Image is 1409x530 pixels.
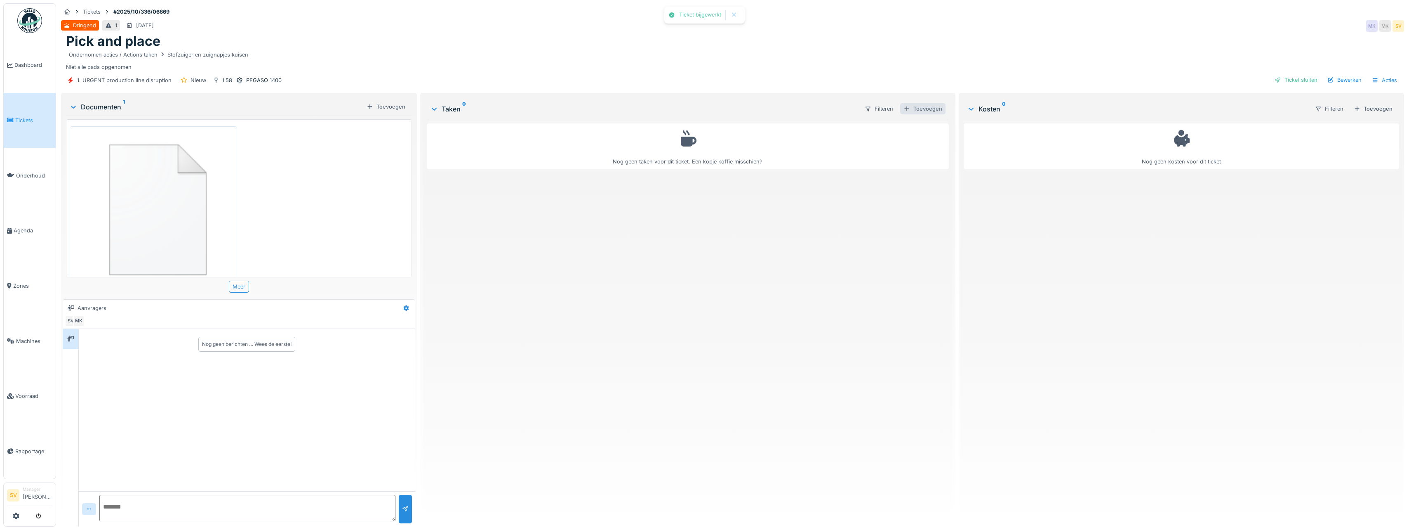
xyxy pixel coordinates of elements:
sup: 1 [123,102,125,112]
a: SV Manager[PERSON_NAME] [7,486,52,506]
span: Dashboard [14,61,52,69]
div: Nog geen berichten … Wees de eerste! [202,341,292,348]
li: SV [7,489,19,502]
div: L58 [223,76,232,84]
img: 84750757-fdcc6f00-afbb-11ea-908a-1074b026b06b.png [72,128,235,285]
div: Ticket sluiten [1271,74,1321,85]
h1: Pick and place [66,33,160,49]
div: Filteren [861,103,897,115]
a: Rapportage [4,424,56,479]
div: Dringend [73,21,96,29]
div: PEGASO 1400 [246,76,282,84]
a: Tickets [4,93,56,148]
div: Filteren [1311,103,1347,115]
div: SV [1393,20,1404,32]
a: Machines [4,313,56,369]
div: Ticket bijgewerkt [679,12,721,19]
div: MK [1379,20,1391,32]
div: Toevoegen [1350,103,1396,114]
div: Toevoegen [363,101,409,112]
sup: 0 [1002,104,1006,114]
div: SV [65,315,76,327]
div: 1 [115,21,117,29]
div: Documenten [69,102,363,112]
div: Aanvragers [78,304,106,312]
div: Meer [229,281,249,293]
a: Zones [4,258,56,314]
div: Nog geen kosten voor dit ticket [969,127,1394,166]
div: Niet alle pads opgenomen [66,50,1399,71]
li: [PERSON_NAME] [23,486,52,504]
img: Badge_color-CXgf-gQk.svg [17,8,42,33]
strong: #2025/10/336/06869 [110,8,173,16]
div: Ondernomen acties / Actions taken Stofzuiger en zuignapjes kuisen [69,51,248,59]
div: Taken [430,104,858,114]
div: MK [73,315,85,327]
span: Rapportage [15,447,52,455]
a: Onderhoud [4,148,56,203]
a: Agenda [4,203,56,258]
div: Nog geen taken voor dit ticket. Een kopje koffie misschien? [432,127,943,166]
a: Voorraad [4,369,56,424]
span: Tickets [15,116,52,124]
div: Manager [23,486,52,492]
span: Machines [16,337,52,345]
span: Agenda [14,227,52,234]
span: Zones [13,282,52,290]
div: [DATE] [136,21,154,29]
div: 1. URGENT production line disruption [77,76,172,84]
span: Voorraad [15,392,52,400]
sup: 0 [462,104,466,114]
div: Kosten [967,104,1308,114]
a: Dashboard [4,38,56,93]
div: Acties [1368,74,1401,86]
span: Onderhoud [16,172,52,180]
div: Toevoegen [900,103,946,114]
div: MK [1366,20,1378,32]
div: Tickets [83,8,101,16]
div: Nieuw [191,76,206,84]
div: Bewerken [1324,74,1365,85]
